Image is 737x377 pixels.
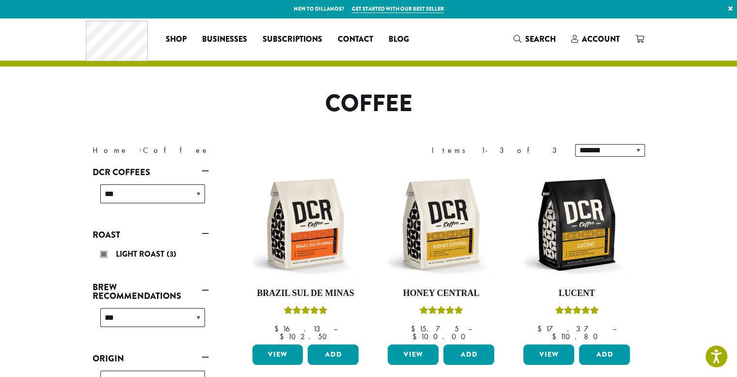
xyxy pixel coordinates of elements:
a: Roast [93,227,209,243]
a: Brazil Sul De MinasRated 5.00 out of 5 [250,169,361,341]
div: Brew Recommendations [93,304,209,339]
span: › [139,141,142,156]
h4: Lucent [521,288,632,299]
a: Search [506,31,564,47]
span: – [612,324,616,334]
span: $ [551,331,560,342]
span: Light Roast [116,248,167,260]
span: Contact [338,33,373,46]
button: Add [443,344,494,365]
bdi: 16.13 [274,324,324,334]
a: View [252,344,303,365]
nav: Breadcrumb [93,145,354,156]
button: Add [579,344,630,365]
span: $ [274,324,282,334]
bdi: 110.80 [551,331,602,342]
img: DCR-12oz-Brazil-Sul-De-Minas-Stock-scaled.png [250,169,361,280]
span: $ [410,324,419,334]
bdi: 15.75 [410,324,458,334]
span: Search [525,33,556,45]
span: Businesses [202,33,247,46]
span: Shop [166,33,187,46]
div: Roast [93,243,209,267]
span: Blog [389,33,409,46]
span: – [333,324,337,334]
img: DCR-12oz-Lucent-Stock-scaled.png [521,169,632,280]
bdi: 17.37 [537,324,603,334]
a: DCR Coffees [93,164,209,180]
span: – [468,324,471,334]
a: Origin [93,350,209,367]
a: Shop [158,32,194,47]
button: Add [308,344,359,365]
bdi: 102.50 [280,331,331,342]
span: (3) [167,248,176,260]
a: LucentRated 5.00 out of 5 [521,169,632,341]
div: Items 1-3 of 3 [432,145,561,156]
h4: Brazil Sul De Minas [250,288,361,299]
span: $ [537,324,546,334]
bdi: 100.00 [412,331,470,342]
div: DCR Coffees [93,180,209,215]
h1: Coffee [85,90,652,118]
a: Honey CentralRated 5.00 out of 5 [385,169,497,341]
span: Account [582,33,620,45]
a: Brew Recommendations [93,279,209,304]
div: Rated 5.00 out of 5 [283,305,327,319]
a: View [523,344,574,365]
div: Rated 5.00 out of 5 [419,305,463,319]
a: Home [93,145,128,155]
img: DCR-12oz-Honey-Central-Stock-scaled.png [385,169,497,280]
span: Subscriptions [263,33,322,46]
a: Get started with our best seller [352,5,444,13]
h4: Honey Central [385,288,497,299]
span: $ [280,331,288,342]
div: Rated 5.00 out of 5 [555,305,598,319]
span: $ [412,331,421,342]
a: View [388,344,439,365]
